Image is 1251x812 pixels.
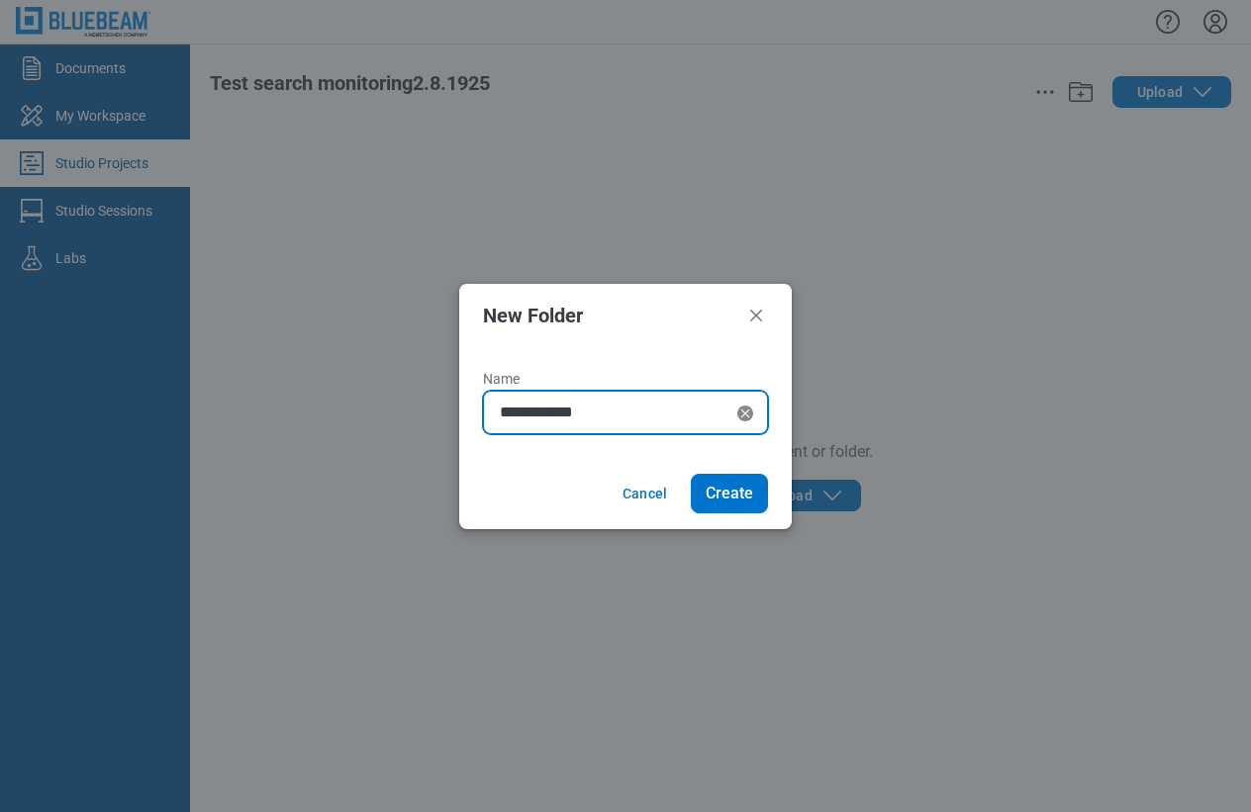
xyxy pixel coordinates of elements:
span: Name [483,371,521,387]
button: Create [691,474,768,513]
button: Close [744,304,768,327]
h2: New Folder [483,305,736,326]
button: Cancel [599,474,691,513]
div: Clear [733,402,757,425]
